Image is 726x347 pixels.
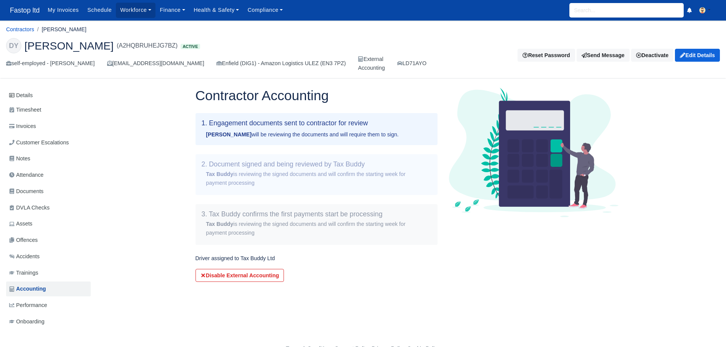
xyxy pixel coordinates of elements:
span: Attendance [9,171,43,179]
a: Invoices [6,119,91,134]
a: Assets [6,216,91,231]
span: Accidents [9,252,40,261]
span: (A2HQBRUHEJG7BZ) [117,41,178,50]
button: Reset Password [518,49,575,62]
a: Compliance [244,3,287,18]
strong: Tax Buddy [206,171,234,177]
a: Send Message [577,49,630,62]
a: Fastop ltd [6,3,43,18]
a: DVLA Checks [6,200,91,215]
span: Timesheet [9,106,41,114]
a: Edit Details [675,49,720,62]
span: Documents [9,187,43,196]
a: Onboarding [6,314,91,329]
div: is reviewing the signed documents and will confirm the starting week for payment processing [206,170,427,187]
a: Performance [6,298,91,313]
span: Active [181,44,200,50]
span: Offences [9,236,38,245]
span: Performance [9,301,47,310]
div: is reviewing the signed documents and will confirm the starting week for payment processing [206,220,427,237]
li: [PERSON_NAME] [34,25,87,34]
span: Trainings [9,269,38,277]
span: DVLA Checks [9,203,50,212]
div: self-employed - [PERSON_NAME] [6,59,95,68]
h5: 2. Document signed and being reviewed by Tax Buddy [202,160,431,168]
a: Customer Escalations [6,135,91,150]
a: Trainings [6,265,91,280]
a: Deactivate [631,49,673,62]
div: External Accounting [358,55,385,72]
a: Details [6,88,91,102]
a: Contractors [6,26,34,32]
span: Assets [9,219,32,228]
a: Timesheet [6,102,91,117]
a: Documents [6,184,91,199]
span: Accounting [9,285,46,293]
a: Offences [6,233,91,248]
a: My Invoices [43,3,83,18]
span: Notes [9,154,30,163]
div: Enfield (DIG1) - Amazon Logistics ULEZ (EN3 7PZ) [216,59,346,68]
a: Health & Safety [189,3,244,18]
h5: 3. Tax Buddy confirms the first payments start be processing [202,210,431,218]
h1: Contractor Accounting [196,88,438,104]
div: [EMAIL_ADDRESS][DOMAIN_NAME] [107,59,204,68]
a: Accidents [6,249,91,264]
span: [PERSON_NAME] [24,40,114,51]
p: Driver assigned to Tax Buddy Ltd [196,254,438,263]
div: will be reviewing the documents and will require them to sign. [206,130,427,139]
a: LD71AYO [397,59,426,68]
strong: [PERSON_NAME] [206,131,252,138]
button: Disable External Accounting [196,269,284,282]
span: Onboarding [9,317,45,326]
a: Accounting [6,281,91,296]
span: Customer Escalations [9,138,69,147]
input: Search... [569,3,684,18]
strong: Tax Buddy [206,221,234,227]
a: Notes [6,151,91,166]
a: Workforce [116,3,155,18]
a: Schedule [83,3,116,18]
h5: 1. Engagement documents sent to contractor for review [202,119,431,127]
span: Invoices [9,122,36,131]
a: Finance [155,3,189,18]
a: Attendance [6,168,91,182]
div: DY [6,38,21,53]
div: David yau [0,32,726,79]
